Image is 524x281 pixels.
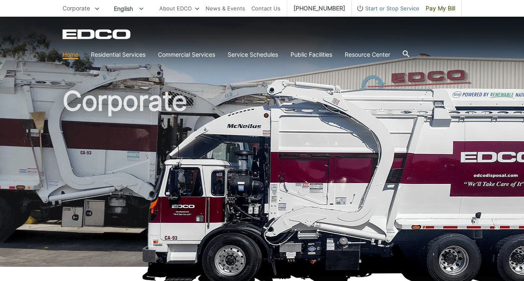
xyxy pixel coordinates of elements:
a: Service Schedules [228,50,278,59]
a: Resource Center [345,50,390,59]
span: Corporate [63,5,90,12]
a: Residential Services [91,50,145,59]
span: English [108,2,150,15]
a: News & Events [206,4,245,13]
h1: Corporate [63,88,462,271]
span: Pay My Bill [426,4,455,13]
a: EDCD logo. Return to the homepage. [63,29,132,39]
a: Public Facilities [291,50,332,59]
a: Home [63,50,78,59]
a: About EDCO [159,4,199,13]
a: Commercial Services [158,50,215,59]
a: Contact Us [251,4,281,13]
